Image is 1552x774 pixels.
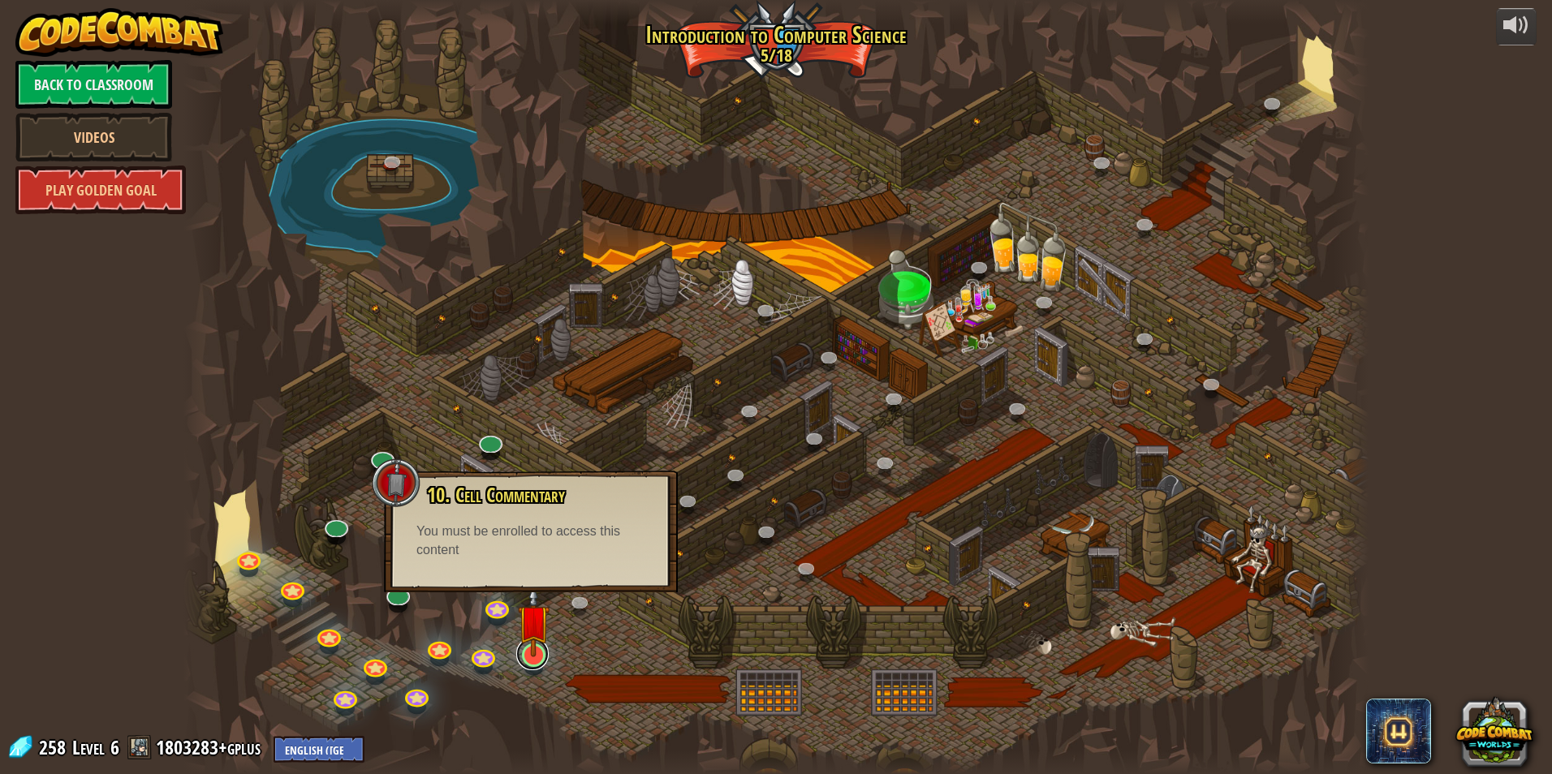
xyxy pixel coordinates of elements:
[15,8,223,57] img: CodeCombat - Learn how to code by playing a game
[15,60,172,109] a: Back to Classroom
[110,734,119,760] span: 6
[15,113,172,161] a: Videos
[416,522,645,560] div: You must be enrolled to access this content
[156,734,265,760] a: 1803283+gplus
[518,584,550,657] img: level-banner-unstarted.png
[1496,8,1537,46] button: Adjust volume
[39,734,71,760] span: 258
[427,481,565,509] span: 10. Cell Commentary
[72,734,105,761] span: Level
[15,166,186,214] a: Play Golden Goal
